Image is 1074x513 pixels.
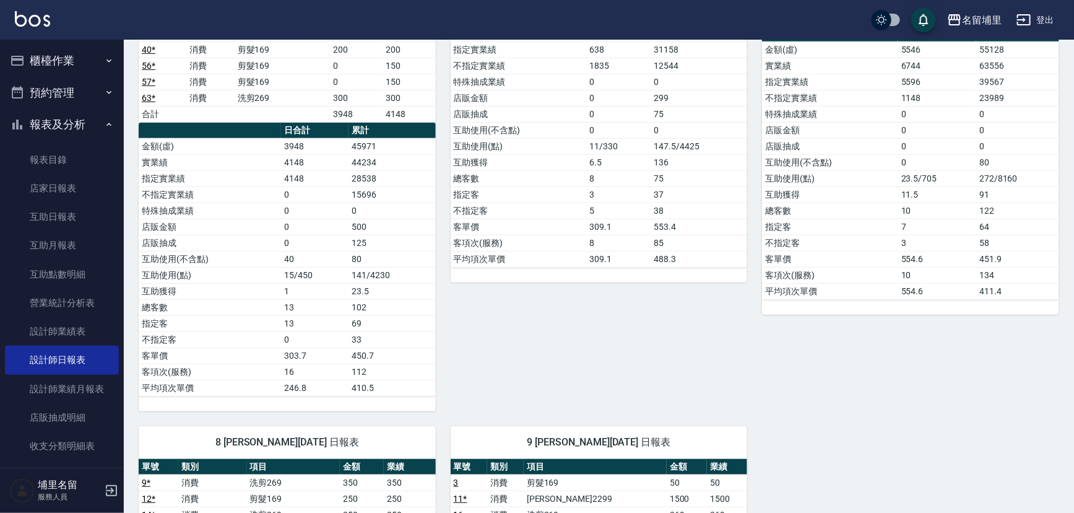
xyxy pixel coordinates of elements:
[651,90,747,106] td: 299
[340,459,383,475] th: 金額
[383,90,435,106] td: 300
[962,12,1002,28] div: 名留埔里
[5,203,119,231] a: 互助日報表
[178,491,247,507] td: 消費
[384,475,436,491] td: 350
[487,491,524,507] td: 消費
[139,170,281,186] td: 指定實業績
[330,90,383,106] td: 300
[586,138,651,154] td: 11/330
[139,299,281,315] td: 總客數
[762,42,898,58] td: 金額(虛)
[349,380,435,396] td: 410.5
[451,106,587,122] td: 店販抽成
[349,364,435,380] td: 112
[586,122,651,138] td: 0
[281,267,349,283] td: 15/450
[762,138,898,154] td: 店販抽成
[762,186,898,203] td: 互助獲得
[5,174,119,203] a: 店家日報表
[139,186,281,203] td: 不指定實業績
[651,235,747,251] td: 85
[349,299,435,315] td: 102
[5,260,119,289] a: 互助點數明細
[898,186,976,203] td: 11.5
[524,491,667,507] td: [PERSON_NAME]2299
[898,251,976,267] td: 554.6
[651,42,747,58] td: 31158
[281,154,349,170] td: 4148
[5,465,119,498] button: 客戶管理
[898,170,976,186] td: 23.5/705
[651,186,747,203] td: 37
[487,475,524,491] td: 消費
[383,74,435,90] td: 150
[976,283,1059,299] td: 411.4
[976,90,1059,106] td: 23989
[5,289,119,317] a: 營業統計分析表
[330,42,383,58] td: 200
[898,154,976,170] td: 0
[976,251,1059,267] td: 451.9
[451,235,587,251] td: 客項次(服務)
[651,138,747,154] td: 147.5/4425
[586,90,651,106] td: 0
[139,364,281,380] td: 客項次(服務)
[524,459,667,475] th: 項目
[186,74,234,90] td: 消費
[976,74,1059,90] td: 39567
[651,122,747,138] td: 0
[586,74,651,90] td: 0
[281,299,349,315] td: 13
[451,74,587,90] td: 特殊抽成業績
[898,90,976,106] td: 1148
[466,436,733,449] span: 9 [PERSON_NAME][DATE] 日報表
[898,42,976,58] td: 5546
[281,348,349,364] td: 303.7
[762,251,898,267] td: 客單價
[651,219,747,235] td: 553.4
[139,138,281,154] td: 金額(虛)
[762,90,898,106] td: 不指定實業績
[762,219,898,235] td: 指定客
[5,45,119,77] button: 櫃檯作業
[281,123,349,139] th: 日合計
[139,203,281,219] td: 特殊抽成業績
[15,11,50,27] img: Logo
[330,58,383,74] td: 0
[349,138,435,154] td: 45971
[667,491,707,507] td: 1500
[586,154,651,170] td: 6.5
[762,74,898,90] td: 指定實業績
[349,219,435,235] td: 500
[235,74,330,90] td: 剪髮169
[762,122,898,138] td: 店販金額
[5,375,119,403] a: 設計師業績月報表
[139,106,186,122] td: 合計
[586,251,651,267] td: 309.1
[186,90,234,106] td: 消費
[976,106,1059,122] td: 0
[651,154,747,170] td: 136
[586,58,651,74] td: 1835
[349,283,435,299] td: 23.5
[5,346,119,374] a: 設計師日報表
[281,186,349,203] td: 0
[651,106,747,122] td: 75
[762,58,898,74] td: 實業績
[451,138,587,154] td: 互助使用(點)
[349,251,435,267] td: 80
[586,186,651,203] td: 3
[651,251,747,267] td: 488.3
[898,219,976,235] td: 7
[707,475,747,491] td: 50
[586,42,651,58] td: 638
[247,459,340,475] th: 項目
[451,219,587,235] td: 客單價
[5,77,119,109] button: 預約管理
[898,74,976,90] td: 5596
[139,380,281,396] td: 平均項次單價
[762,283,898,299] td: 平均項次單價
[178,475,247,491] td: 消費
[340,475,383,491] td: 350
